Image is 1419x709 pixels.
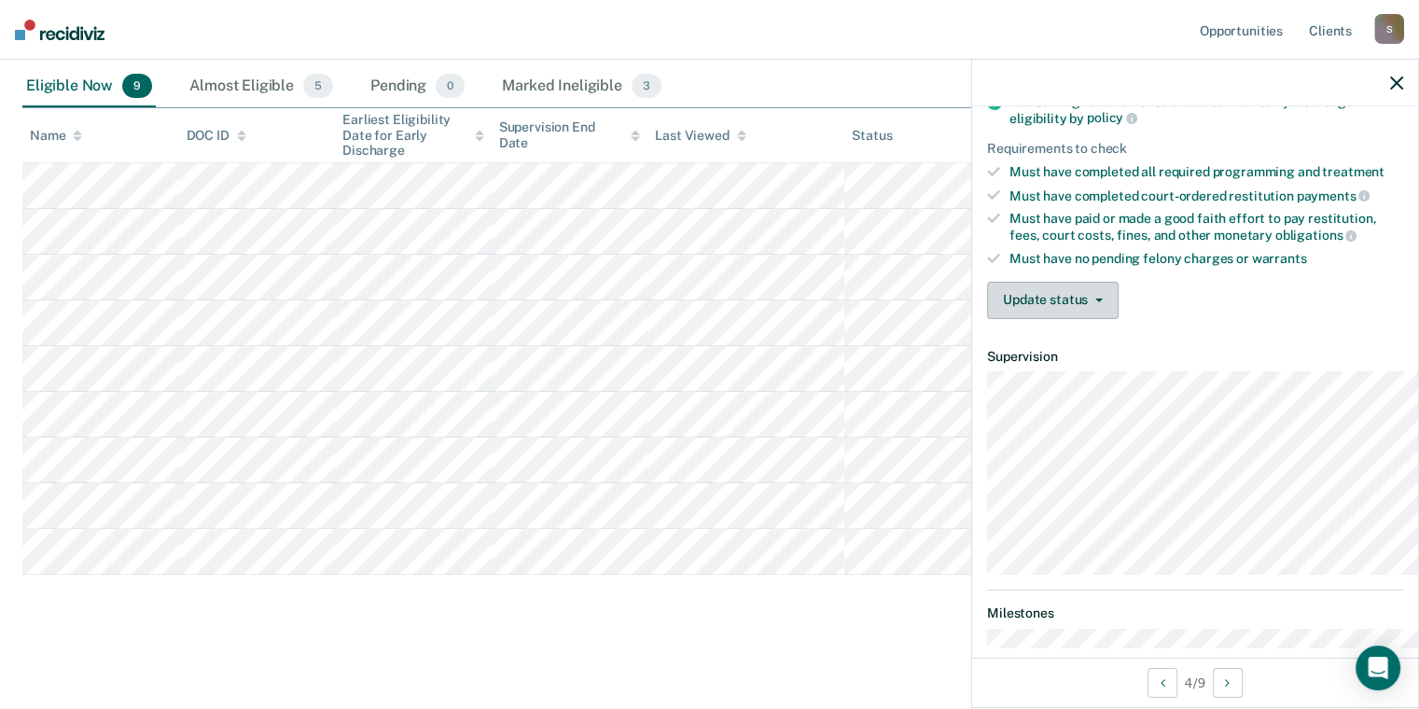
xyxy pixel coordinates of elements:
button: Previous Opportunity [1148,668,1177,698]
dt: Supervision [987,349,1403,365]
span: 0 [436,74,465,98]
div: Pending [367,66,468,107]
span: 5 [303,74,333,98]
button: Update status [987,282,1119,319]
div: Supervision End Date [499,119,641,151]
span: policy [1087,110,1137,125]
div: Eligible Now [22,66,156,107]
img: Recidiviz [15,20,104,40]
span: 9 [122,74,152,98]
span: obligations [1275,228,1356,243]
div: DOC ID [187,128,246,144]
div: Marked Ineligible [498,66,665,107]
div: Name [30,128,82,144]
div: Must have paid or made a good faith effort to pay restitution, fees, court costs, fines, and othe... [1009,211,1403,243]
div: Open Intercom Messenger [1356,646,1400,690]
div: Must have completed all required programming and [1009,164,1403,180]
button: Next Opportunity [1213,668,1243,698]
div: 4 / 9 [972,658,1418,707]
span: warrants [1252,251,1307,266]
span: payments [1297,188,1370,203]
div: Earliest Eligibility Date for Early Discharge [342,112,484,159]
div: Requirements to check [987,141,1403,157]
span: treatment [1322,164,1384,179]
div: Must have completed court-ordered restitution [1009,188,1403,204]
span: 3 [632,74,661,98]
div: Not serving for an offense excluded from early discharge eligibility by [1009,94,1403,126]
div: Last Viewed [655,128,745,144]
div: Status [852,128,892,144]
div: Must have no pending felony charges or [1009,251,1403,267]
div: Almost Eligible [186,66,337,107]
dt: Milestones [987,605,1403,621]
div: S [1374,14,1404,44]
